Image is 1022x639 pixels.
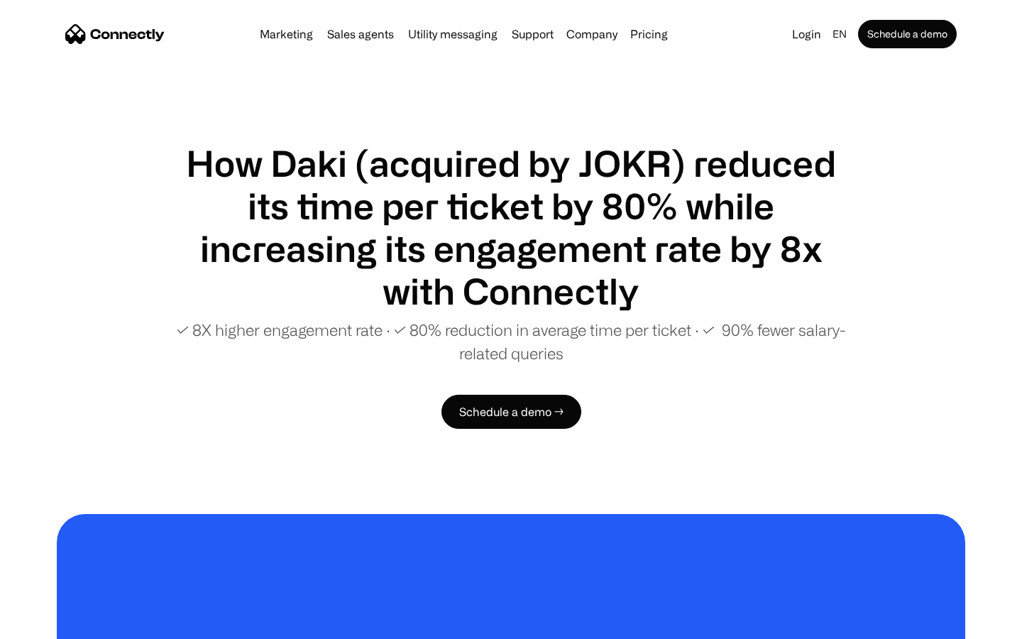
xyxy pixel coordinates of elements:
[14,613,85,634] aside: Language selected: English
[827,24,855,44] div: en
[65,23,165,45] a: home
[170,318,852,365] p: ✓ 8X higher engagement rate ∙ ✓ 80% reduction in average time per ticket ∙ ✓ 90% fewer salary-rel...
[402,28,503,40] a: Utility messaging
[28,614,85,634] ul: Language list
[254,28,319,40] a: Marketing
[562,24,622,44] div: Company
[833,24,847,44] div: en
[858,20,957,48] a: Schedule a demo
[506,28,559,40] a: Support
[441,395,581,429] a: Schedule a demo →
[625,28,674,40] a: Pricing
[170,142,852,312] h1: How Daki (acquired by JOKR) reduced its time per ticket by 80% while increasing its engagement ra...
[322,28,400,40] a: Sales agents
[786,24,827,44] a: Login
[566,24,617,44] div: Company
